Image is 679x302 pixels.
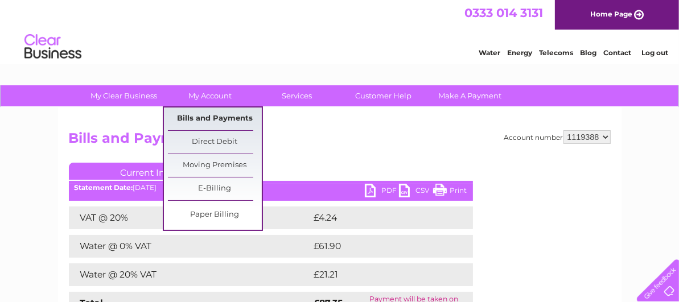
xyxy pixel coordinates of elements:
td: VAT @ 20% [69,206,311,229]
a: Paper Billing [168,204,262,226]
a: Water [479,48,500,57]
a: Current Invoice [69,163,240,180]
a: Contact [603,48,631,57]
img: logo.png [24,30,82,64]
h2: Bills and Payments [69,130,611,152]
td: £4.24 [311,206,446,229]
td: Water @ 0% VAT [69,235,311,258]
a: My Clear Business [77,85,171,106]
a: Blog [580,48,596,57]
a: Moving Premises [168,154,262,177]
a: E-Billing [168,177,262,200]
div: [DATE] [69,184,473,192]
a: Log out [641,48,668,57]
a: 0333 014 3131 [464,6,543,20]
a: Bills and Payments [168,107,262,130]
a: My Account [163,85,257,106]
td: £21.21 [311,263,447,286]
div: Clear Business is a trading name of Verastar Limited (registered in [GEOGRAPHIC_DATA] No. 3667643... [71,6,609,55]
a: Direct Debit [168,131,262,154]
a: Telecoms [539,48,573,57]
a: Make A Payment [423,85,517,106]
a: Energy [507,48,532,57]
td: £61.90 [311,235,449,258]
b: Statement Date: [75,183,133,192]
td: Water @ 20% VAT [69,263,311,286]
a: Customer Help [336,85,430,106]
a: Print [433,184,467,200]
a: PDF [365,184,399,200]
a: CSV [399,184,433,200]
a: Services [250,85,344,106]
div: Account number [504,130,611,144]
